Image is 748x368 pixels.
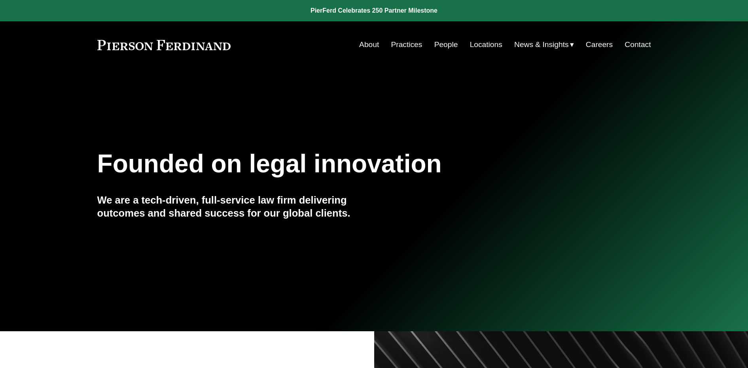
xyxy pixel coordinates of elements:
a: Locations [470,37,502,52]
a: Practices [391,37,422,52]
a: Contact [625,37,651,52]
a: About [359,37,379,52]
span: News & Insights [514,38,569,52]
a: folder dropdown [514,37,574,52]
a: Careers [586,37,613,52]
h1: Founded on legal innovation [97,149,559,178]
a: People [434,37,458,52]
h4: We are a tech-driven, full-service law firm delivering outcomes and shared success for our global... [97,194,374,219]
